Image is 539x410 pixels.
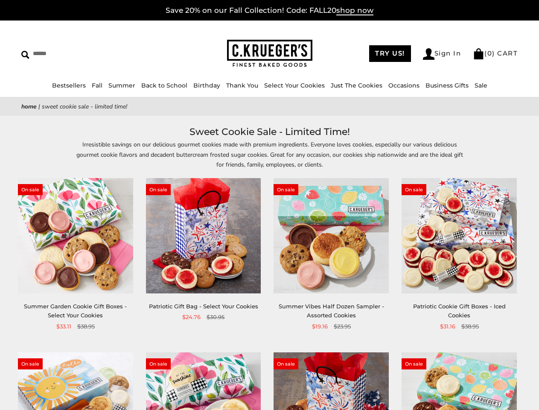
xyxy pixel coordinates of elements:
span: $23.95 [334,322,351,331]
a: Summer Vibes Half Dozen Sampler - Assorted Cookies [279,303,384,319]
a: Business Gifts [425,82,469,89]
span: Sweet Cookie Sale - Limited Time! [42,102,127,111]
span: 0 [487,49,492,57]
span: $19.16 [312,322,328,331]
h1: Sweet Cookie Sale - Limited Time! [34,124,505,140]
span: On sale [146,184,171,195]
a: Occasions [388,82,420,89]
img: Patriotic Gift Bag - Select Your Cookies [146,178,261,293]
a: Thank You [226,82,258,89]
a: Home [21,102,37,111]
nav: breadcrumbs [21,102,518,111]
img: Account [423,48,434,60]
a: Sign In [423,48,461,60]
span: On sale [402,358,426,369]
a: (0) CART [473,49,518,57]
img: Summer Vibes Half Dozen Sampler - Assorted Cookies [274,178,389,293]
a: Patriotic Cookie Gift Boxes - Iced Cookies [413,303,506,319]
a: Fall [92,82,102,89]
span: | [38,102,40,111]
a: Patriotic Gift Bag - Select Your Cookies [149,303,258,310]
span: On sale [274,358,298,369]
img: Bag [473,48,484,59]
span: On sale [18,358,43,369]
span: $38.95 [461,322,479,331]
span: $33.11 [56,322,71,331]
a: Summer Garden Cookie Gift Boxes - Select Your Cookies [24,303,127,319]
span: On sale [146,358,171,369]
span: On sale [402,184,426,195]
a: Birthday [193,82,220,89]
span: On sale [18,184,43,195]
a: TRY US! [369,45,411,62]
a: Save 20% on our Fall Collection! Code: FALL20shop now [166,6,373,15]
img: C.KRUEGER'S [227,40,312,67]
p: Irresistible savings on our delicious gourmet cookies made with premium ingredients. Everyone lov... [73,140,466,169]
span: shop now [336,6,373,15]
span: $31.16 [440,322,455,331]
span: $38.95 [77,322,95,331]
span: $30.95 [207,313,224,322]
img: Search [21,51,29,59]
a: Sale [475,82,487,89]
a: Select Your Cookies [264,82,325,89]
input: Search [21,47,135,60]
a: Just The Cookies [331,82,382,89]
a: Bestsellers [52,82,86,89]
a: Summer [108,82,135,89]
span: On sale [274,184,298,195]
img: Summer Garden Cookie Gift Boxes - Select Your Cookies [18,178,133,293]
img: Patriotic Cookie Gift Boxes - Iced Cookies [402,178,517,293]
a: Back to School [141,82,187,89]
span: $24.76 [182,313,201,322]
